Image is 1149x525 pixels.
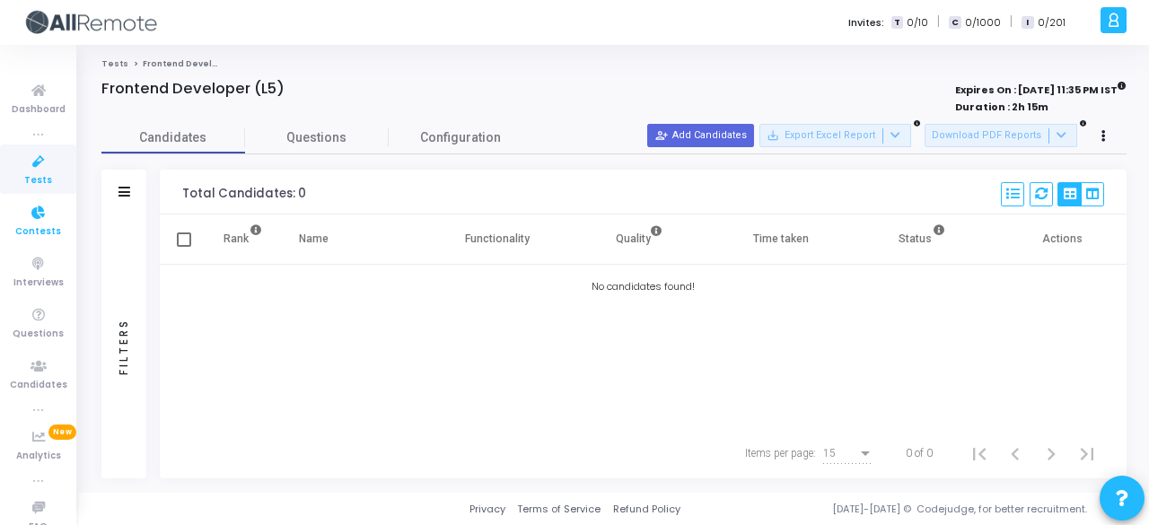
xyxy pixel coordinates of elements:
span: Analytics [16,449,61,464]
span: Questions [245,128,389,147]
strong: Duration : 2h 15m [955,100,1048,114]
div: Name [299,229,329,249]
span: 15 [823,447,836,459]
div: Time taken [753,229,809,249]
mat-icon: person_add_alt [655,129,668,142]
button: Export Excel Report [759,124,911,147]
a: Tests [101,58,128,69]
span: T [891,16,903,30]
span: Configuration [420,128,501,147]
span: Dashboard [12,102,66,118]
div: View Options [1057,182,1104,206]
mat-select: Items per page: [823,448,873,460]
span: | [1010,13,1013,31]
span: 0/1000 [965,15,1001,31]
span: | [937,13,940,31]
span: C [949,16,960,30]
span: Candidates [10,378,67,393]
span: Interviews [13,276,64,291]
button: Last page [1069,435,1105,471]
div: No candidates found! [160,279,1127,294]
h4: Frontend Developer (L5) [101,80,285,98]
label: Invites: [848,15,884,31]
div: Filters [116,248,132,445]
span: 0/10 [907,15,928,31]
th: Quality [568,214,710,265]
button: Download PDF Reports [925,124,1077,147]
span: Candidates [101,128,245,147]
th: Rank [205,214,281,265]
div: Total Candidates: 0 [182,187,306,201]
div: 0 of 0 [906,445,933,461]
span: I [1022,16,1033,30]
span: 0/201 [1038,15,1066,31]
a: Refund Policy [613,502,680,517]
strong: Expires On : [DATE] 11:35 PM IST [955,78,1127,98]
span: Questions [13,327,64,342]
a: Privacy [469,502,505,517]
nav: breadcrumb [101,58,1127,70]
div: Items per page: [745,445,816,461]
a: Terms of Service [517,502,601,517]
th: Functionality [426,214,568,265]
th: Actions [994,214,1136,265]
button: Next page [1033,435,1069,471]
span: Tests [24,173,52,188]
span: Frontend Developer (L5) [143,58,252,69]
th: Status [852,214,994,265]
div: [DATE]-[DATE] © Codejudge, for better recruitment. [680,502,1127,517]
button: First page [961,435,997,471]
span: Contests [15,224,61,240]
span: New [48,424,76,440]
button: Add Candidates [647,124,754,147]
mat-icon: save_alt [767,129,779,142]
img: logo [22,4,157,40]
button: Previous page [997,435,1033,471]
